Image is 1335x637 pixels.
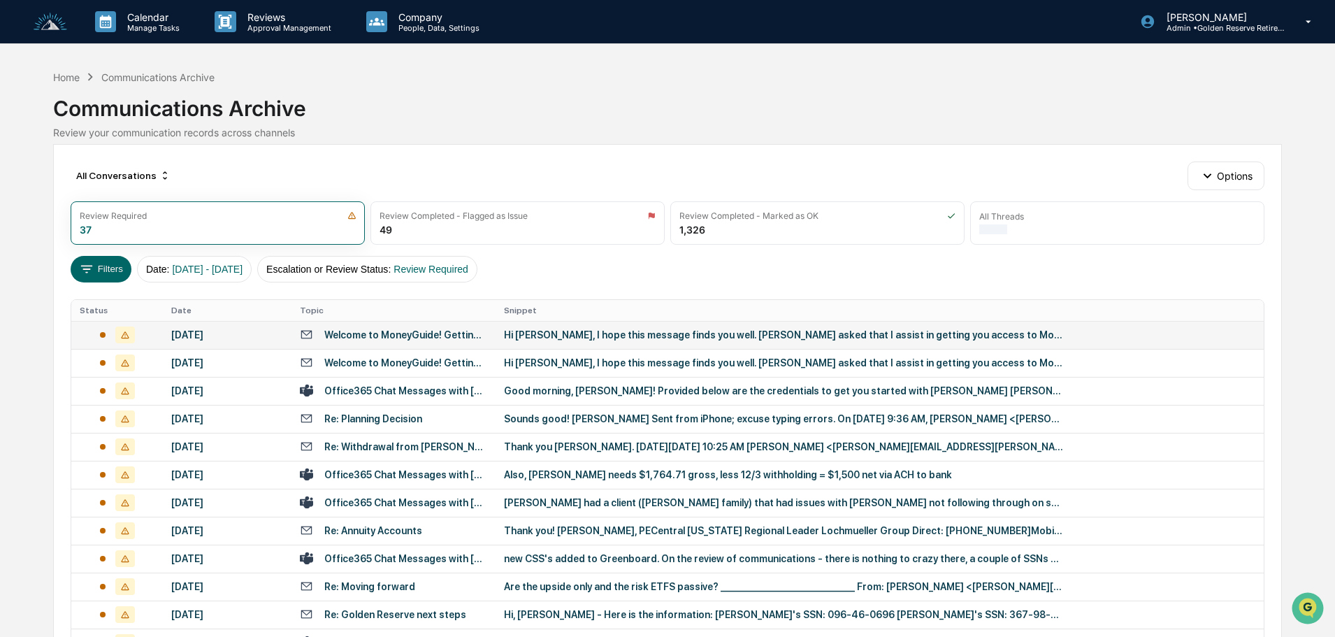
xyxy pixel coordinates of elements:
[324,385,487,396] div: Office365 Chat Messages with [PERSON_NAME], [PERSON_NAME] on [DATE]
[171,525,283,536] div: [DATE]
[116,11,187,23] p: Calendar
[101,71,215,83] div: Communications Archive
[171,553,283,564] div: [DATE]
[947,211,955,220] img: icon
[324,357,487,368] div: Welcome to MoneyGuide! Getting Started Info
[48,107,229,121] div: Start new chat
[53,85,1281,121] div: Communications Archive
[137,256,252,282] button: Date:[DATE] - [DATE]
[71,256,131,282] button: Filters
[171,329,283,341] div: [DATE]
[504,469,1063,480] div: Also, [PERSON_NAME] needs $1,764.71 gross, less 12/3 withholding = $1,500 net via ACH to bank
[257,256,477,282] button: Escalation or Review Status:Review Required
[163,300,291,321] th: Date
[171,469,283,480] div: [DATE]
[101,178,113,189] div: 🗄️
[171,385,283,396] div: [DATE]
[324,469,487,480] div: Office365 Chat Messages with [PERSON_NAME], [PERSON_NAME], [PERSON_NAME] on [DATE]
[394,264,468,275] span: Review Required
[80,224,92,236] div: 37
[71,164,176,187] div: All Conversations
[171,581,283,592] div: [DATE]
[496,300,1264,321] th: Snippet
[679,224,705,236] div: 1,326
[139,237,169,248] span: Pylon
[679,210,818,221] div: Review Completed - Marked as OK
[324,609,466,620] div: Re: Golden Reserve next steps
[14,107,39,132] img: 1746055101610-c473b297-6a78-478c-a979-82029cc54cd1
[8,197,94,222] a: 🔎Data Lookup
[171,497,283,508] div: [DATE]
[387,23,486,33] p: People, Data, Settings
[53,71,80,83] div: Home
[324,413,422,424] div: Re: Planning Decision
[504,525,1063,536] div: Thank you! [PERSON_NAME], PE ​​​​ Central [US_STATE] Regional Leader Lochmueller Group Direct: [P...
[647,211,656,220] img: icon
[14,178,25,189] div: 🖐️
[324,329,487,341] div: Welcome to MoneyGuide! Getting Started Info
[504,581,1063,592] div: Are the upside only and the risk ETFS passive? ________________________________ From: [PERSON_NAM...
[1155,23,1285,33] p: Admin • Golden Reserve Retirement
[324,441,487,452] div: Re: Withdrawal from [PERSON_NAME] for $60,000
[238,111,254,128] button: Start new chat
[53,127,1281,138] div: Review your communication records across channels
[236,23,338,33] p: Approval Management
[380,224,392,236] div: 49
[504,497,1063,508] div: [PERSON_NAME] had a client ([PERSON_NAME] family) that had issues with [PERSON_NAME] not followin...
[347,211,356,220] img: icon
[1188,162,1264,189] button: Options
[171,357,283,368] div: [DATE]
[324,525,422,536] div: Re: Annuity Accounts
[387,11,486,23] p: Company
[504,385,1063,396] div: Good morning, [PERSON_NAME]! Provided below are the credentials to get you started with [PERSON_N...
[236,11,338,23] p: Reviews
[14,204,25,215] div: 🔎
[115,176,173,190] span: Attestations
[28,176,90,190] span: Preclearance
[504,413,1063,424] div: Sounds good! [PERSON_NAME] Sent from iPhone; excuse typing errors. On [DATE] 9:36 AM, [PERSON_NAM...
[504,553,1063,564] div: new CSS's added to Greenboard. On the review of communications - there is nothing to crazy there,...
[116,23,187,33] p: Manage Tasks
[171,441,283,452] div: [DATE]
[291,300,496,321] th: Topic
[504,609,1063,620] div: Hi, [PERSON_NAME] - Here is the information: [PERSON_NAME]'s SSN: 096-46-0696 [PERSON_NAME]'s SSN...
[172,264,243,275] span: [DATE] - [DATE]
[71,300,162,321] th: Status
[1290,591,1328,629] iframe: Open customer support
[96,171,179,196] a: 🗄️Attestations
[979,211,1024,222] div: All Threads
[504,441,1063,452] div: Thank you [PERSON_NAME]. [DATE][DATE] 10:25 AM [PERSON_NAME] <[PERSON_NAME][EMAIL_ADDRESS][PERSON...
[80,210,147,221] div: Review Required
[324,553,487,564] div: Office365 Chat Messages with [PERSON_NAME], [PERSON_NAME] [PERSON_NAME] on [DATE]
[99,236,169,248] a: Powered byPylon
[48,121,177,132] div: We're available if you need us!
[380,210,528,221] div: Review Completed - Flagged as Issue
[324,581,415,592] div: Re: Moving forward
[14,29,254,52] p: How can we help?
[504,329,1063,341] div: Hi [PERSON_NAME], I hope this message finds you well. [PERSON_NAME] asked that I assist in gettin...
[171,413,283,424] div: [DATE]
[8,171,96,196] a: 🖐️Preclearance
[34,13,67,31] img: logo
[171,609,283,620] div: [DATE]
[504,357,1063,368] div: Hi [PERSON_NAME], I hope this message finds you well. [PERSON_NAME] asked that I assist in gettin...
[324,497,487,508] div: Office365 Chat Messages with [PERSON_NAME], [PERSON_NAME], [PERSON_NAME], [PERSON_NAME], [PERSON_...
[1155,11,1285,23] p: [PERSON_NAME]
[28,203,88,217] span: Data Lookup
